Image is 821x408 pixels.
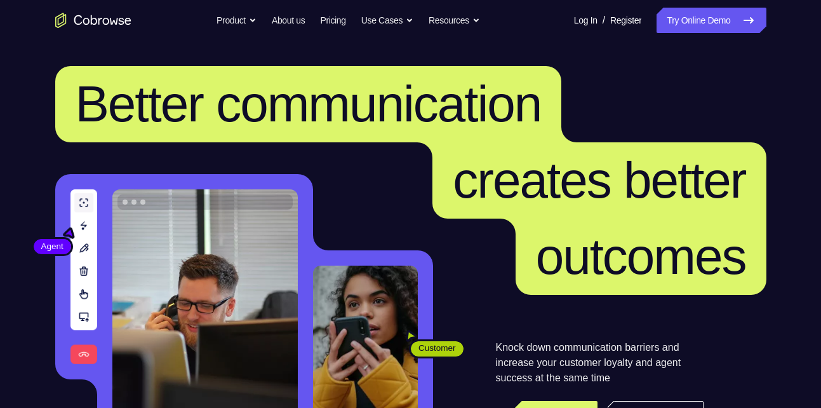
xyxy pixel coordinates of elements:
[536,228,746,285] span: outcomes
[657,8,766,33] a: Try Online Demo
[55,13,131,28] a: Go to the home page
[361,8,413,33] button: Use Cases
[76,76,542,132] span: Better communication
[610,8,641,33] a: Register
[272,8,305,33] a: About us
[603,13,605,28] span: /
[496,340,704,386] p: Knock down communication barriers and increase your customer loyalty and agent success at the sam...
[320,8,345,33] a: Pricing
[574,8,597,33] a: Log In
[453,152,745,208] span: creates better
[217,8,257,33] button: Product
[429,8,480,33] button: Resources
